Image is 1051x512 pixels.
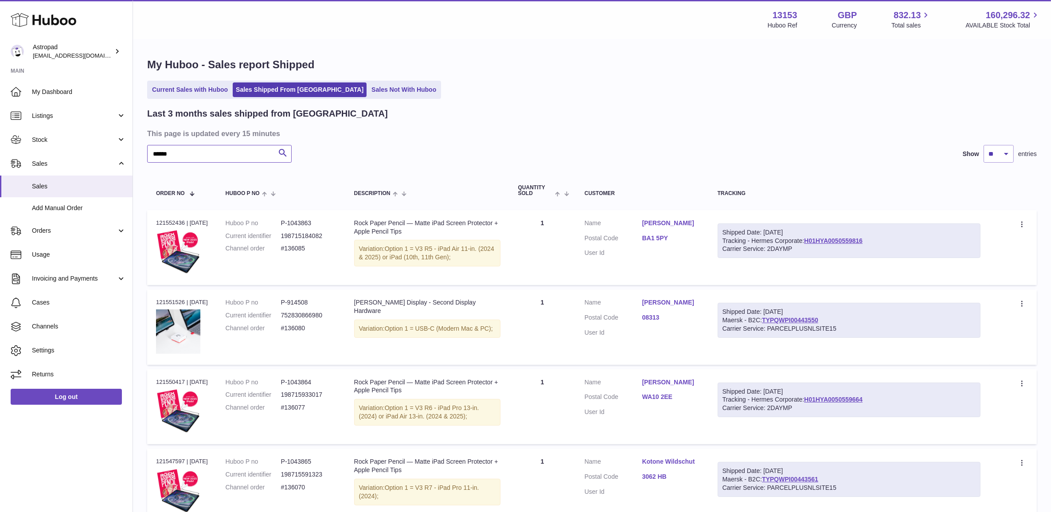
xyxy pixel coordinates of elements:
[894,9,921,21] span: 832.13
[226,298,281,307] dt: Huboo P no
[32,298,126,307] span: Cases
[32,346,126,355] span: Settings
[156,378,208,386] div: 121550417 | [DATE]
[718,223,981,258] div: Tracking - Hermes Corporate:
[354,191,391,196] span: Description
[354,298,500,315] div: [PERSON_NAME] Display - Second Display Hardware
[359,484,479,500] span: Option 1 = V3 R7 - iPad Pro 11-in. (2024);
[33,43,113,60] div: Astropad
[891,21,931,30] span: Total sales
[891,9,931,30] a: 832.13 Total sales
[281,244,336,253] dd: #136085
[226,457,281,466] dt: Huboo P no
[149,82,231,97] a: Current Sales with Huboo
[281,311,336,320] dd: 752830866980
[226,232,281,240] dt: Current identifier
[585,378,642,389] dt: Name
[963,150,979,158] label: Show
[385,325,493,332] span: Option 1 = USB-C (Modern Mac & PC);
[585,408,642,416] dt: User Id
[723,387,976,396] div: Shipped Date: [DATE]
[354,457,500,474] div: Rock Paper Pencil — Matte iPad Screen Protector + Apple Pencil Tips
[32,112,117,120] span: Listings
[226,324,281,332] dt: Channel order
[354,219,500,236] div: Rock Paper Pencil — Matte iPad Screen Protector + Apple Pencil Tips
[585,457,642,468] dt: Name
[156,298,208,306] div: 121551526 | [DATE]
[832,21,857,30] div: Currency
[718,303,981,338] div: Maersk - B2C:
[642,457,700,466] a: Kotone Wildschut
[509,289,576,364] td: 1
[773,9,797,21] strong: 13153
[281,324,336,332] dd: #136080
[354,240,500,266] div: Variation:
[509,210,576,285] td: 1
[32,204,126,212] span: Add Manual Order
[585,249,642,257] dt: User Id
[368,82,439,97] a: Sales Not With Huboo
[965,21,1040,30] span: AVAILABLE Stock Total
[518,185,553,196] span: Quantity Sold
[585,191,700,196] div: Customer
[33,52,130,59] span: [EMAIL_ADDRESS][DOMAIN_NAME]
[156,230,200,274] img: 2025-IPADS.jpg
[762,317,818,324] a: TYPQWPI00443550
[281,391,336,399] dd: 198715933017
[281,403,336,412] dd: #136077
[32,274,117,283] span: Invoicing and Payments
[762,476,818,483] a: TYPQWPI00443561
[642,473,700,481] a: 3062 HB
[147,129,1035,138] h3: This page is updated every 15 minutes
[32,322,126,331] span: Channels
[281,378,336,387] dd: P-1043864
[509,369,576,444] td: 1
[226,311,281,320] dt: Current identifier
[723,228,976,237] div: Shipped Date: [DATE]
[1018,150,1037,158] span: entries
[11,45,24,58] img: internalAdmin-13153@internal.huboo.com
[965,9,1040,30] a: 160,296.32 AVAILABLE Stock Total
[281,232,336,240] dd: 198715184082
[354,320,500,338] div: Variation:
[32,370,126,379] span: Returns
[226,219,281,227] dt: Huboo P no
[32,88,126,96] span: My Dashboard
[723,467,976,475] div: Shipped Date: [DATE]
[723,484,976,492] div: Carrier Service: PARCELPLUSNLSITE15
[354,479,500,505] div: Variation:
[226,391,281,399] dt: Current identifier
[585,298,642,309] dt: Name
[281,457,336,466] dd: P-1043865
[642,234,700,242] a: BA1 5PY
[585,219,642,230] dt: Name
[226,483,281,492] dt: Channel order
[156,191,185,196] span: Order No
[32,160,117,168] span: Sales
[226,470,281,479] dt: Current identifier
[354,378,500,395] div: Rock Paper Pencil — Matte iPad Screen Protector + Apple Pencil Tips
[359,245,494,261] span: Option 1 = V3 R5 - iPad Air 11-in. (2024 & 2025) or iPad (10th, 11th Gen);
[32,182,126,191] span: Sales
[642,219,700,227] a: [PERSON_NAME]
[723,324,976,333] div: Carrier Service: PARCELPLUSNLSITE15
[226,378,281,387] dt: Huboo P no
[156,389,200,433] img: 2025-IPADS.jpg
[718,383,981,418] div: Tracking - Hermes Corporate:
[281,483,336,492] dd: #136070
[32,136,117,144] span: Stock
[281,298,336,307] dd: P-914508
[147,58,1037,72] h1: My Huboo - Sales report Shipped
[156,219,208,227] div: 121552436 | [DATE]
[986,9,1030,21] span: 160,296.32
[804,396,863,403] a: H01HYA0050559664
[718,191,981,196] div: Tracking
[768,21,797,30] div: Huboo Ref
[147,108,388,120] h2: Last 3 months sales shipped from [GEOGRAPHIC_DATA]
[156,457,208,465] div: 121547597 | [DATE]
[354,399,500,426] div: Variation:
[359,404,479,420] span: Option 1 = V3 R6 - iPad Pro 13-in. (2024) or iPad Air 13-in. (2024 & 2025);
[585,488,642,496] dt: User Id
[642,313,700,322] a: 08313
[156,309,200,354] img: MattRonge_r2_MSP20255.jpg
